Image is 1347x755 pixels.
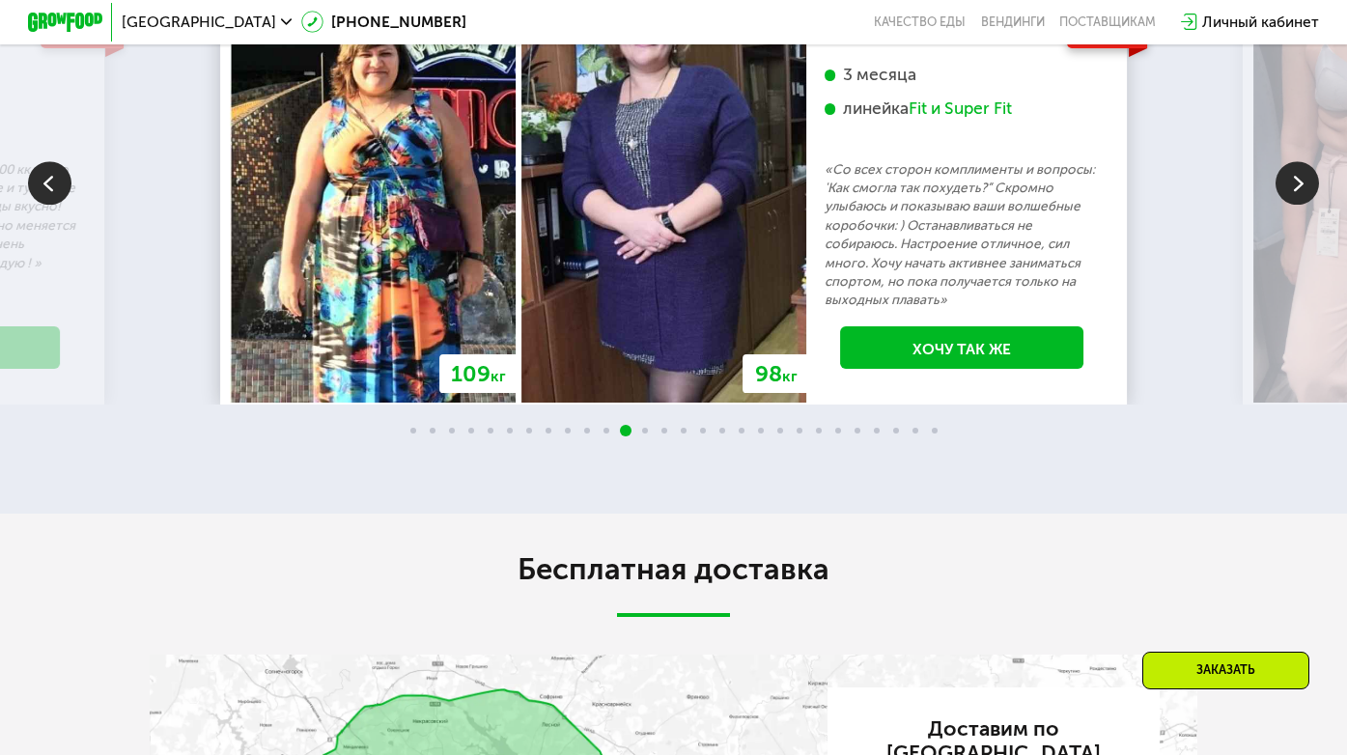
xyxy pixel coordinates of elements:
div: Заказать [1142,652,1309,689]
div: линейка [825,98,1100,120]
div: поставщикам [1059,14,1156,30]
a: Качество еды [874,14,966,30]
h2: Бесплатная доставка [150,551,1197,589]
span: кг [491,367,506,385]
a: Хочу так же [840,326,1083,369]
a: Вендинги [981,14,1045,30]
div: 3 месяца [825,65,1100,86]
img: Slide left [28,161,71,205]
a: [PHONE_NUMBER] [301,11,466,33]
span: [GEOGRAPHIC_DATA] [122,14,276,30]
div: Fit и Super Fit [909,98,1012,120]
div: Личный кабинет [1202,11,1319,33]
div: 98 [743,354,809,393]
img: Slide right [1276,161,1319,205]
div: 109 [439,354,519,393]
p: «Со всех сторон комплименты и вопросы: 'Как смогла так похудеть?” Скромно улыбаюсь и показываю ва... [825,160,1100,310]
span: кг [782,367,798,385]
